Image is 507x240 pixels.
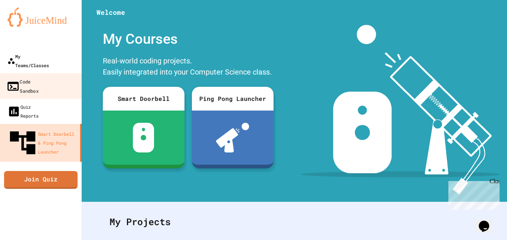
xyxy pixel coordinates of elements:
[99,53,277,81] div: Real-world coding projects. Easily integrated into your Computer Science class.
[6,77,39,95] div: Code Sandbox
[192,87,274,111] div: Ping Pong Launcher
[301,25,500,194] img: banner-image-my-projects.png
[99,25,277,53] div: My Courses
[7,7,74,27] img: logo-orange.svg
[103,87,184,111] div: Smart Doorbell
[102,207,487,236] div: My Projects
[133,123,154,152] img: sdb-white.svg
[7,102,39,120] div: Quiz Reports
[445,178,500,210] iframe: chat widget
[476,210,500,233] iframe: chat widget
[4,171,78,189] a: Join Quiz
[3,3,51,47] div: Chat with us now!Close
[7,52,49,70] div: My Teams/Classes
[216,123,249,152] img: ppl-with-ball.png
[7,128,77,158] div: Smart Doorbell & Ping Pong Launcher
